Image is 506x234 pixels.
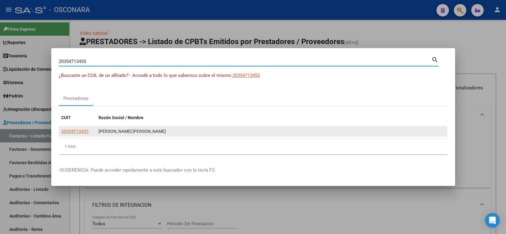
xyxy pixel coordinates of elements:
datatable-header-cell: Razón Social / Nombre [96,111,447,124]
mat-icon: search [431,56,439,63]
span: ¿Buscaste un CUIL de un afiliado? - Accedé a todo lo que sabemos sobre el mismo: [59,73,232,78]
span: CUIT [61,115,71,120]
div: [PERSON_NAME] [PERSON_NAME] [98,128,445,135]
span: Razón Social / Nombre [98,115,144,120]
span: 20354713455 [232,73,260,78]
p: -SUGERENCIA: Puede acceder rapidamente a este buscador con la tecla F2- [59,167,448,174]
datatable-header-cell: CUIT [59,111,96,124]
div: Prestadores [63,95,89,102]
div: Open Intercom Messenger [485,213,500,228]
span: 20354713455 [61,129,89,134]
div: 1 total [59,139,448,154]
